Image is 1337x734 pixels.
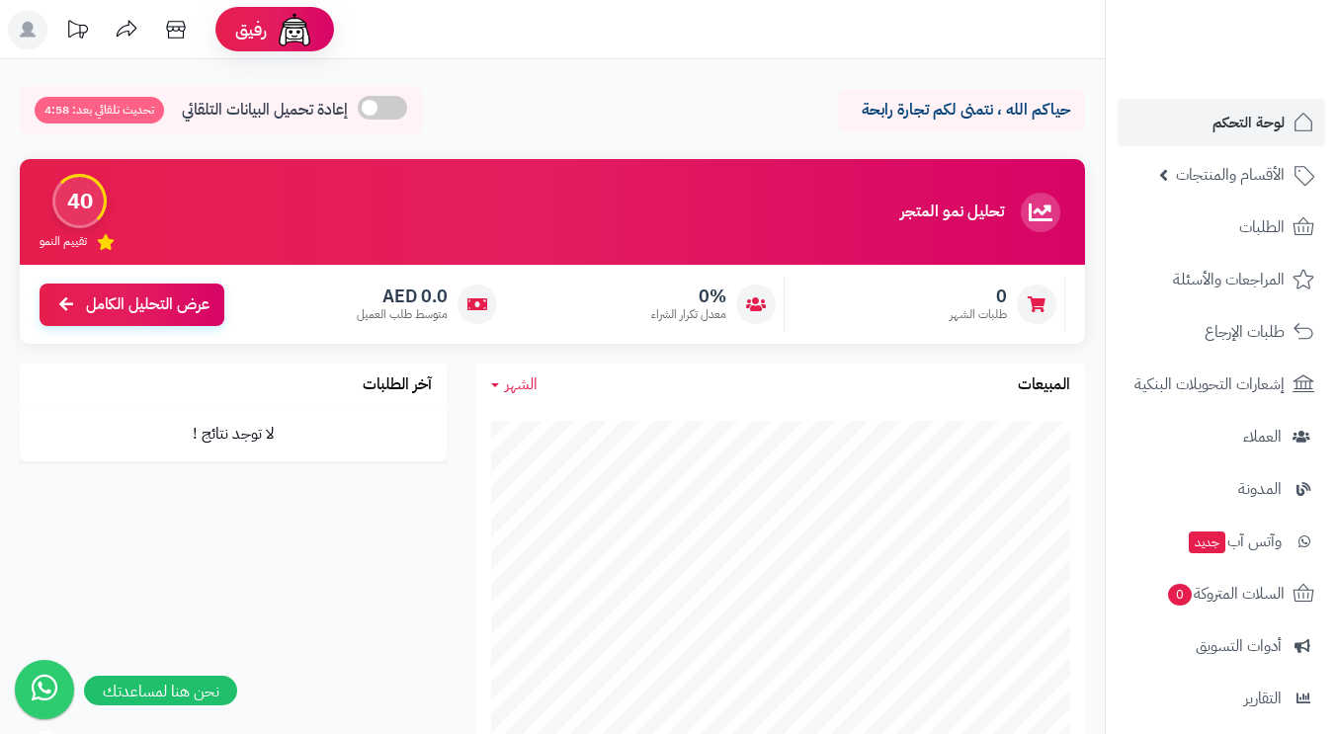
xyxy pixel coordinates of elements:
[1196,632,1282,660] span: أدوات التسويق
[1176,161,1285,189] span: الأقسام والمنتجات
[1189,531,1225,553] span: جديد
[52,10,102,54] a: تحديثات المنصة
[1118,465,1325,513] a: المدونة
[1173,266,1285,293] span: المراجعات والأسئلة
[275,10,314,49] img: ai-face.png
[1118,413,1325,460] a: العملاء
[1118,361,1325,408] a: إشعارات التحويلات البنكية
[40,233,87,250] span: تقييم النمو
[950,306,1007,323] span: طلبات الشهر
[853,99,1070,122] p: حياكم الله ، نتمنى لكم تجارة رابحة
[1238,475,1282,503] span: المدونة
[1243,423,1282,450] span: العملاء
[1244,685,1282,712] span: التقارير
[1134,370,1285,398] span: إشعارات التحويلات البنكية
[1118,570,1325,617] a: السلات المتروكة0
[1118,518,1325,565] a: وآتس آبجديد
[20,407,447,461] td: لا توجد نتائج !
[1205,318,1285,346] span: طلبات الإرجاع
[182,99,348,122] span: إعادة تحميل البيانات التلقائي
[1239,213,1285,241] span: الطلبات
[1018,376,1070,394] h3: المبيعات
[1118,204,1325,251] a: الطلبات
[35,97,164,123] span: تحديث تلقائي بعد: 4:58
[1212,109,1285,136] span: لوحة التحكم
[491,373,538,396] a: الشهر
[1166,580,1285,608] span: السلات المتروكة
[900,204,1004,221] h3: تحليل نمو المتجر
[363,376,432,394] h3: آخر الطلبات
[1168,584,1192,606] span: 0
[357,285,448,307] span: 0.0 AED
[357,306,448,323] span: متوسط طلب العميل
[1118,308,1325,356] a: طلبات الإرجاع
[1187,528,1282,555] span: وآتس آب
[651,306,726,323] span: معدل تكرار الشراء
[40,284,224,326] a: عرض التحليل الكامل
[235,18,267,41] span: رفيق
[1118,99,1325,146] a: لوحة التحكم
[1118,256,1325,303] a: المراجعات والأسئلة
[950,285,1007,307] span: 0
[1118,675,1325,722] a: التقارير
[86,293,209,316] span: عرض التحليل الكامل
[1118,622,1325,670] a: أدوات التسويق
[505,372,538,396] span: الشهر
[651,285,726,307] span: 0%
